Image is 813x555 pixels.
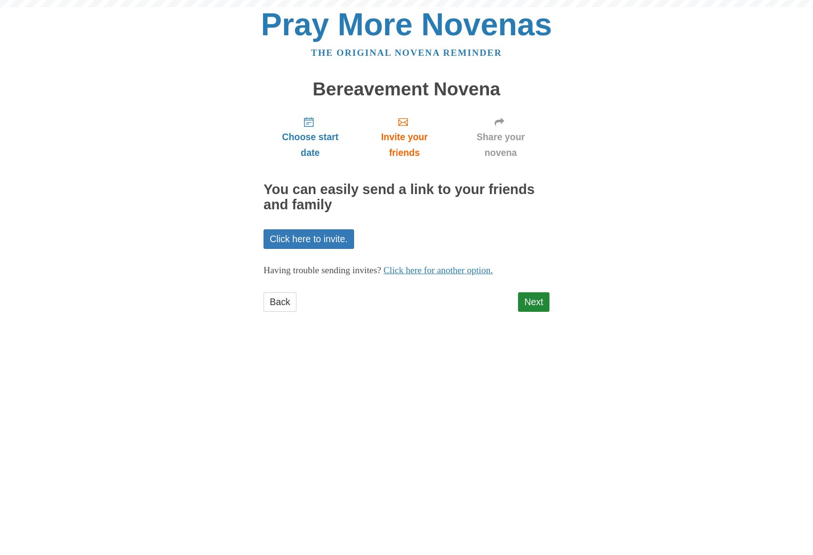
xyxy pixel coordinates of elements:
[264,182,549,213] h2: You can easily send a link to your friends and family
[384,265,493,275] a: Click here for another option.
[366,129,442,161] span: Invite your friends
[261,7,552,42] a: Pray More Novenas
[461,129,540,161] span: Share your novena
[311,48,502,58] a: The original novena reminder
[273,129,347,161] span: Choose start date
[452,109,549,165] a: Share your novena
[357,109,452,165] a: Invite your friends
[518,292,549,312] a: Next
[264,109,357,165] a: Choose start date
[264,265,381,275] span: Having trouble sending invites?
[264,79,549,100] h1: Bereavement Novena
[264,292,296,312] a: Back
[264,229,354,249] a: Click here to invite.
